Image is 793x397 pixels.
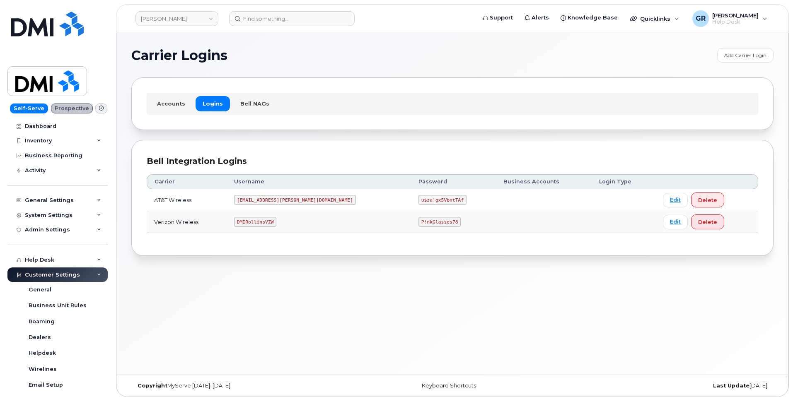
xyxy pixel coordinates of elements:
[418,217,461,227] code: P!nkGlasses78
[234,195,356,205] code: [EMAIL_ADDRESS][PERSON_NAME][DOMAIN_NAME]
[233,96,276,111] a: Bell NAGs
[138,383,167,389] strong: Copyright
[227,174,411,189] th: Username
[713,383,749,389] strong: Last Update
[411,174,496,189] th: Password
[698,196,717,204] span: Delete
[663,215,688,229] a: Edit
[717,48,774,63] a: Add Carrier Login
[131,383,346,389] div: MyServe [DATE]–[DATE]
[698,218,717,226] span: Delete
[147,155,758,167] div: Bell Integration Logins
[196,96,230,111] a: Logins
[147,174,227,189] th: Carrier
[663,193,688,207] a: Edit
[691,214,724,229] button: Delete
[559,383,774,389] div: [DATE]
[496,174,592,189] th: Business Accounts
[691,192,724,207] button: Delete
[147,211,227,233] td: Verizon Wireless
[131,49,227,62] span: Carrier Logins
[150,96,192,111] a: Accounts
[234,217,276,227] code: DMIRollinsVZW
[147,189,227,211] td: AT&T Wireless
[592,174,655,189] th: Login Type
[422,383,476,389] a: Keyboard Shortcuts
[418,195,467,205] code: u$za!gx5VbntTAf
